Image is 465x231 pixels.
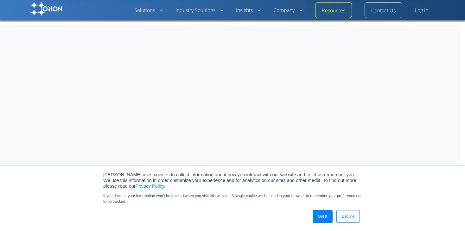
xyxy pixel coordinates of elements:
a: Industry Solutions [175,7,223,14]
iframe: Chat Widget [433,201,465,231]
a: Log in [415,7,428,14]
a: Contact Us [371,7,396,15]
a: Solutions [134,7,163,14]
a: Resources [322,7,345,15]
p: If you decline, your information won’t be tracked when you visit this website. A single cookie wi... [103,193,362,204]
a: Insights [236,7,261,14]
a: Privacy Policy [136,184,164,189]
a: Got It [313,210,333,223]
span: [PERSON_NAME] uses cookies to collect information about how you interact with our website and to ... [103,172,358,189]
a: Company [273,7,303,14]
a: Decline [336,210,360,223]
img: Orion [30,2,62,16]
